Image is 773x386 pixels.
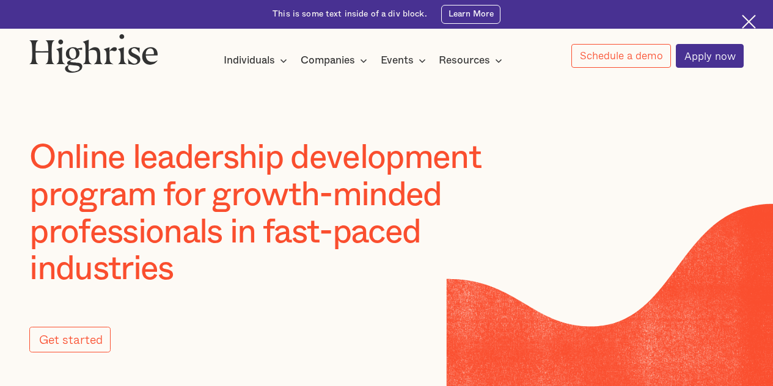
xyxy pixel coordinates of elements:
div: Companies [301,53,371,68]
div: Individuals [224,53,291,68]
a: Learn More [441,5,500,24]
a: Apply now [676,44,744,68]
div: Events [381,53,414,68]
div: This is some text inside of a div block. [273,9,427,20]
div: Individuals [224,53,275,68]
div: Companies [301,53,355,68]
div: Events [381,53,430,68]
a: Schedule a demo [571,44,671,68]
h1: Online leadership development program for growth-minded professionals in fast-paced industries [29,140,551,288]
div: Resources [439,53,490,68]
div: Resources [439,53,506,68]
a: Get started [29,327,111,352]
img: Cross icon [742,15,756,29]
img: Highrise logo [29,34,158,73]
